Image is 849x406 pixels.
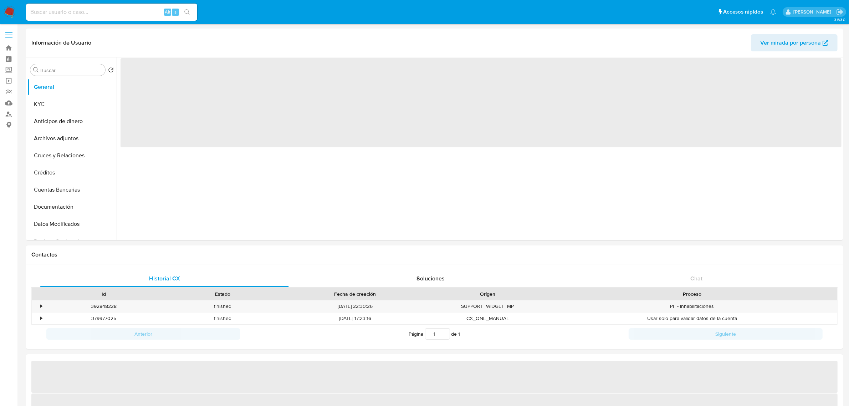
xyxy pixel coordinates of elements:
[27,181,117,198] button: Cuentas Bancarias
[27,215,117,233] button: Datos Modificados
[629,328,823,340] button: Siguiente
[26,7,197,17] input: Buscar usuario o caso...
[174,9,177,15] span: s
[40,67,102,73] input: Buscar
[27,96,117,113] button: KYC
[690,274,702,283] span: Chat
[31,361,838,393] span: ‌
[433,290,542,298] div: Origen
[751,34,838,51] button: Ver mirada por persona
[121,58,842,147] span: ‌
[547,313,837,324] div: Usar solo para validar datos de la cuenta
[27,113,117,130] button: Anticipos de dinero
[27,130,117,147] button: Archivos adjuntos
[287,290,423,298] div: Fecha de creación
[793,9,834,15] p: felipe.cayon@mercadolibre.com
[165,9,170,15] span: Alt
[409,328,460,340] span: Página de
[27,233,117,250] button: Devices Geolocation
[428,313,547,324] div: CX_ONE_MANUAL
[31,251,838,258] h1: Contactos
[282,313,428,324] div: [DATE] 17:23:16
[168,290,277,298] div: Estado
[552,290,832,298] div: Proceso
[770,9,776,15] a: Notificaciones
[428,300,547,312] div: SUPPORT_WIDGET_MP
[27,147,117,164] button: Cruces y Relaciones
[44,300,163,312] div: 392848228
[163,300,282,312] div: finished
[108,67,114,75] button: Volver al orden por defecto
[40,303,42,310] div: •
[163,313,282,324] div: finished
[33,67,39,73] button: Buscar
[27,78,117,96] button: General
[27,198,117,215] button: Documentación
[149,274,180,283] span: Historial CX
[836,8,844,16] a: Salir
[180,7,194,17] button: search-icon
[27,164,117,181] button: Créditos
[416,274,445,283] span: Soluciones
[49,290,158,298] div: Id
[44,313,163,324] div: 379977025
[46,328,240,340] button: Anterior
[282,300,428,312] div: [DATE] 22:30:26
[40,315,42,322] div: •
[31,39,91,46] h1: Información de Usuario
[547,300,837,312] div: PF - Inhabilitaciones
[723,8,763,16] span: Accesos rápidos
[459,330,460,338] span: 1
[760,34,821,51] span: Ver mirada por persona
